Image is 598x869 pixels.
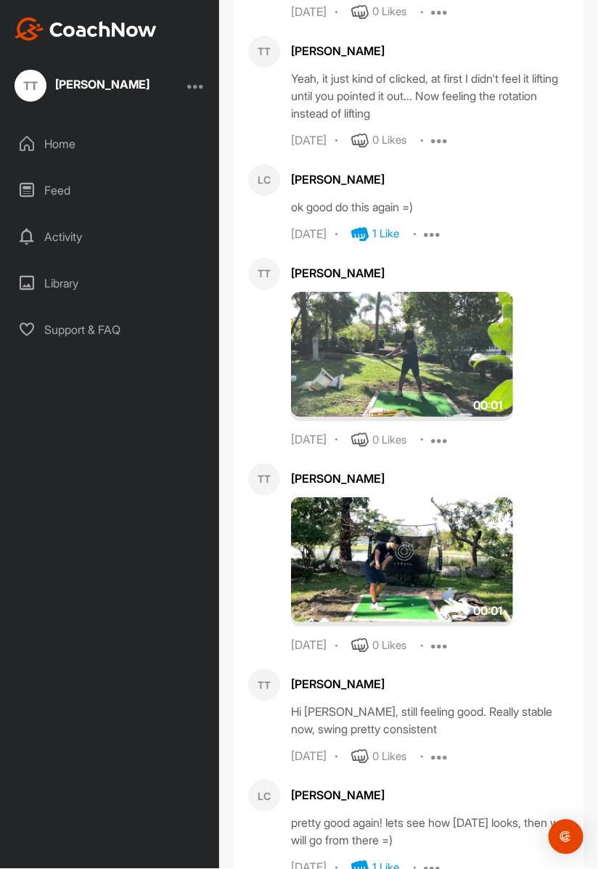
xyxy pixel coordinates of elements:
div: Open Intercom Messenger [549,820,583,854]
div: [PERSON_NAME] [291,264,569,282]
div: [PERSON_NAME] [291,42,569,60]
div: ok good do this again =) [291,198,569,216]
div: Activity [8,219,213,255]
img: CoachNow [15,17,157,41]
img: media [291,292,513,417]
div: 0 Likes [372,748,406,765]
div: [DATE] [291,638,327,653]
div: [DATE] [291,749,327,764]
div: TT [248,36,280,68]
div: pretty good again! lets see how [DATE] looks, then we will go from there =) [291,814,569,849]
div: TT [15,70,46,102]
div: 0 Likes [372,4,406,20]
div: [PERSON_NAME] [291,675,569,693]
div: 0 Likes [372,432,406,449]
div: Support & FAQ [8,311,213,348]
div: Hi [PERSON_NAME], still feeling good. Really stable now, swing pretty consistent [291,703,569,738]
div: 0 Likes [372,132,406,149]
div: Home [8,126,213,162]
div: TT [248,463,280,495]
span: 00:01 [473,602,502,619]
div: [DATE] [291,134,327,148]
div: Feed [8,172,213,208]
div: [PERSON_NAME] [55,78,149,90]
div: 1 Like [372,226,399,242]
span: 00:01 [473,396,502,414]
div: Yeah, it just kind of clicked, at first I didn't feel it lifting until you pointed it out... Now ... [291,70,569,122]
div: [DATE] [291,433,327,447]
div: LC [248,780,280,812]
div: [PERSON_NAME] [291,786,569,804]
div: [DATE] [291,5,327,20]
img: media [291,497,513,622]
div: TT [248,669,280,701]
div: [PERSON_NAME] [291,470,569,487]
div: TT [248,258,280,290]
div: [PERSON_NAME] [291,171,569,188]
div: [DATE] [291,227,327,242]
div: Library [8,265,213,301]
div: LC [248,164,280,196]
div: 0 Likes [372,637,406,654]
